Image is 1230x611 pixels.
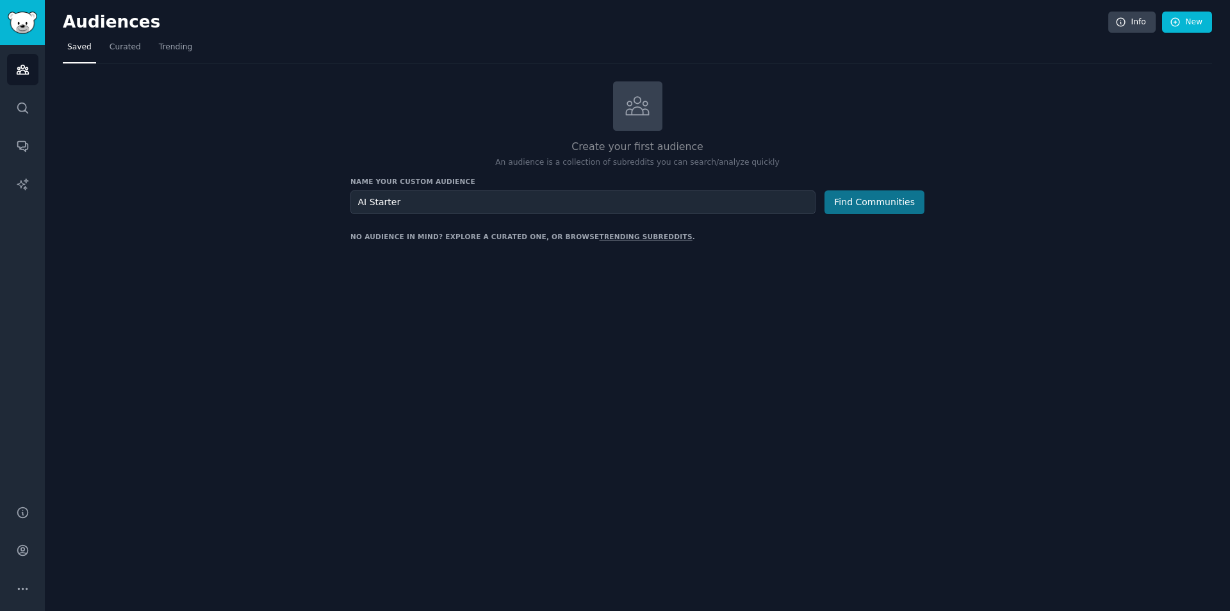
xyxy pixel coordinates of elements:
[350,232,695,241] div: No audience in mind? Explore a curated one, or browse .
[67,42,92,53] span: Saved
[350,157,924,169] p: An audience is a collection of subreddits you can search/analyze quickly
[105,37,145,63] a: Curated
[350,139,924,155] h2: Create your first audience
[63,12,1108,33] h2: Audiences
[350,190,816,214] input: Pick a short name, like "Digital Marketers" or "Movie-Goers"
[154,37,197,63] a: Trending
[159,42,192,53] span: Trending
[599,233,692,240] a: trending subreddits
[63,37,96,63] a: Saved
[350,177,924,186] h3: Name your custom audience
[1162,12,1212,33] a: New
[8,12,37,34] img: GummySearch logo
[824,190,924,214] button: Find Communities
[1108,12,1156,33] a: Info
[110,42,141,53] span: Curated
